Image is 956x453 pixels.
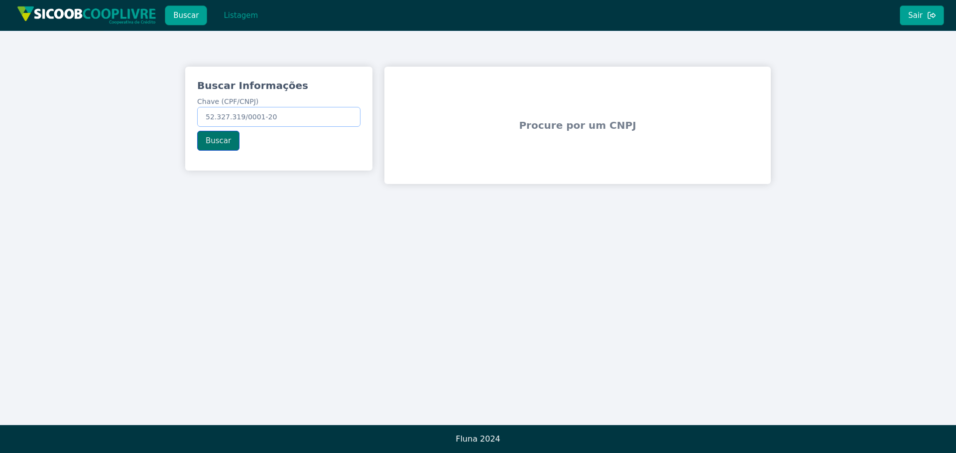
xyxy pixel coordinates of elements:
span: Chave (CPF/CNPJ) [197,97,258,105]
button: Buscar [165,5,207,25]
input: Chave (CPF/CNPJ) [197,107,360,127]
h3: Buscar Informações [197,79,360,92]
button: Buscar [197,131,239,151]
button: Listagem [215,5,266,25]
button: Sair [900,5,944,25]
span: Fluna 2024 [456,434,500,444]
span: Procure por um CNPJ [388,94,767,156]
img: img/sicoob_cooplivre.png [17,6,156,24]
